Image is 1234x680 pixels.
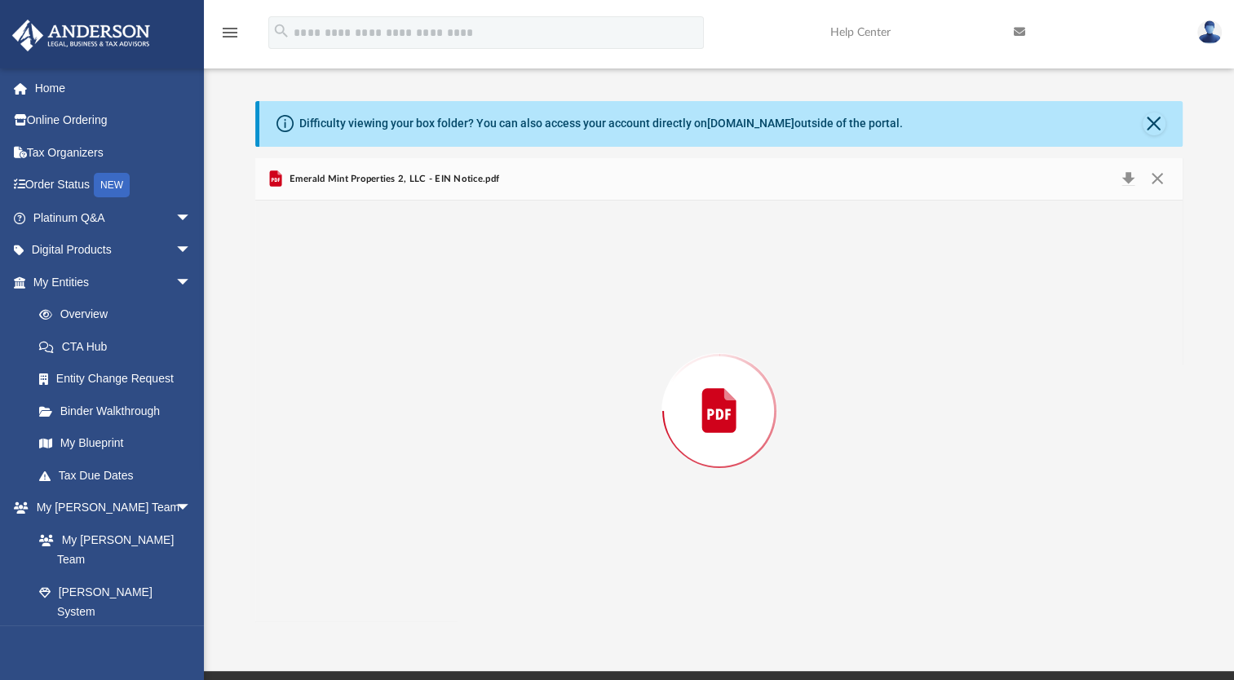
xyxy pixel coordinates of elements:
[11,136,216,169] a: Tax Organizers
[299,115,903,132] div: Difficulty viewing your box folder? You can also access your account directly on outside of the p...
[1113,168,1143,191] button: Download
[23,395,216,427] a: Binder Walkthrough
[285,172,499,187] span: Emerald Mint Properties 2, LLC - EIN Notice.pdf
[272,22,290,40] i: search
[175,201,208,235] span: arrow_drop_down
[220,31,240,42] a: menu
[23,363,216,395] a: Entity Change Request
[220,23,240,42] i: menu
[23,523,200,576] a: My [PERSON_NAME] Team
[94,173,130,197] div: NEW
[23,427,208,460] a: My Blueprint
[707,117,794,130] a: [DOMAIN_NAME]
[175,492,208,525] span: arrow_drop_down
[1143,113,1165,135] button: Close
[11,104,216,137] a: Online Ordering
[23,330,216,363] a: CTA Hub
[23,459,216,492] a: Tax Due Dates
[11,266,216,298] a: My Entitiesarrow_drop_down
[23,298,216,331] a: Overview
[11,234,216,267] a: Digital Productsarrow_drop_down
[255,158,1183,622] div: Preview
[175,266,208,299] span: arrow_drop_down
[23,576,208,628] a: [PERSON_NAME] System
[11,72,216,104] a: Home
[11,169,216,202] a: Order StatusNEW
[175,234,208,267] span: arrow_drop_down
[7,20,155,51] img: Anderson Advisors Platinum Portal
[11,492,208,524] a: My [PERSON_NAME] Teamarrow_drop_down
[1142,168,1171,191] button: Close
[1197,20,1222,44] img: User Pic
[11,201,216,234] a: Platinum Q&Aarrow_drop_down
